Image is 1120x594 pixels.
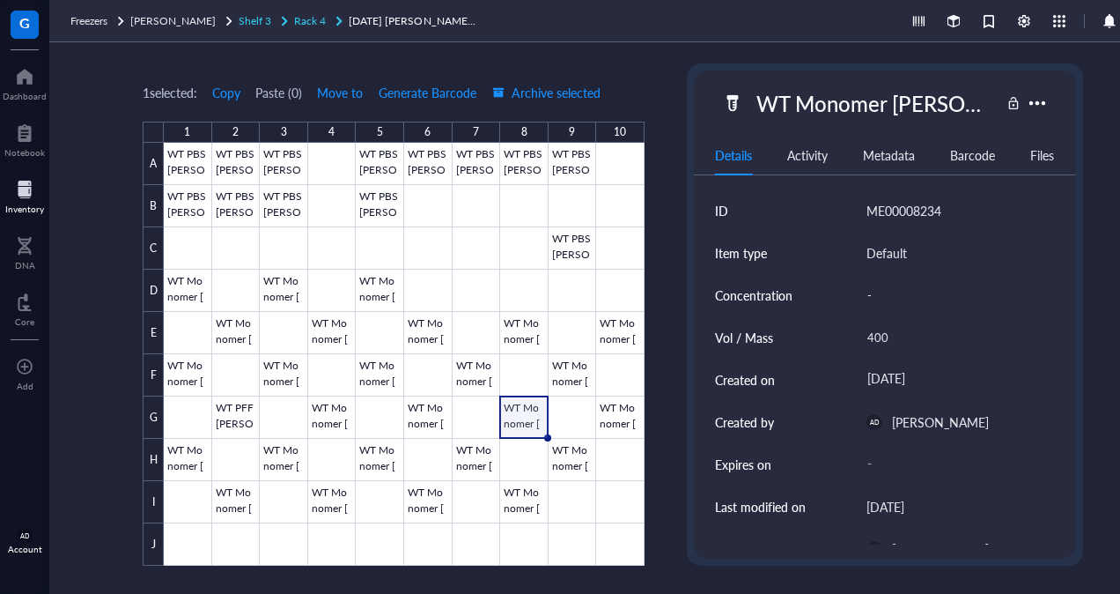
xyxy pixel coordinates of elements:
div: Item type [715,243,767,263]
div: 3 [281,122,287,143]
div: Default [866,242,907,264]
span: AD [20,532,30,540]
div: 6 [424,122,431,143]
div: - [859,449,1048,480]
div: 2 [232,122,239,143]
div: [DATE] [859,364,1048,396]
span: Move to [317,85,363,100]
div: C [143,227,164,270]
button: Move to [316,78,364,107]
a: Dashboard [3,63,47,101]
a: [DATE] [PERSON_NAME] iGML conditioned media [349,12,481,30]
div: 8 [521,122,527,143]
a: Inventory [5,175,44,214]
div: H [143,439,164,481]
div: I [143,481,164,523]
div: G [143,397,164,439]
span: Freezers [70,13,107,28]
div: Metadata [863,145,915,165]
div: 5 [377,122,383,143]
div: Account [8,544,42,554]
div: Inventory [5,204,44,214]
span: AD [870,419,880,427]
span: [PERSON_NAME] [130,13,216,28]
div: Last modified on [715,497,806,516]
div: 1 [184,122,190,143]
div: DNA [15,260,35,271]
div: ID [715,201,728,220]
div: J [143,523,164,566]
button: Generate Barcode [378,78,477,107]
div: ME00008234 [866,200,941,221]
button: Paste (0) [255,78,302,107]
div: D [143,270,164,312]
div: Details [715,145,752,165]
div: B [143,185,164,227]
a: Freezers [70,12,127,30]
div: 1 selected: [143,83,197,102]
div: 10 [614,122,626,143]
div: Core [15,316,34,327]
a: DNA [15,232,35,271]
div: E [143,312,164,354]
span: G [19,11,30,33]
a: Notebook [4,119,45,158]
div: 4 [328,122,335,143]
div: Barcode [950,145,995,165]
div: [DATE] [866,496,904,517]
span: Copy [212,85,240,100]
div: - [859,277,1048,314]
button: Archive selected [491,78,601,107]
div: F [143,354,164,397]
span: Generate Barcode [379,85,476,100]
span: Rack 4 [294,13,326,28]
a: Core [15,288,34,327]
div: Files [1030,145,1054,165]
div: Expires on [715,455,771,474]
div: 7 [473,122,479,143]
span: Archive selected [492,85,601,100]
div: 9 [569,122,575,143]
div: Notebook [4,147,45,158]
div: Created on [715,370,775,390]
a: Shelf 3Rack 4 [239,12,345,30]
div: Concentration [715,286,792,305]
div: WT Monomer [PERSON_NAME] [748,85,1000,122]
a: [PERSON_NAME] [130,12,235,30]
div: 400 [859,319,1048,356]
div: A [143,143,164,185]
div: Vol / Mass [715,328,773,347]
div: Add [17,381,33,391]
button: Copy [211,78,241,107]
span: Shelf 3 [239,13,271,28]
div: Dashboard [3,91,47,101]
div: [PERSON_NAME] [892,538,989,560]
div: Created by [715,412,774,432]
div: Last modified by [715,539,805,559]
div: [PERSON_NAME] [892,412,989,433]
div: Activity [787,145,828,165]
